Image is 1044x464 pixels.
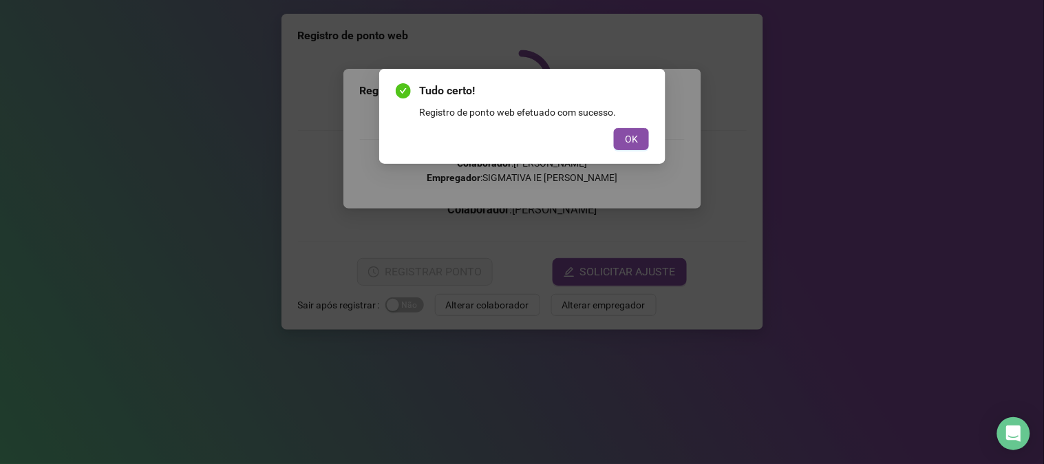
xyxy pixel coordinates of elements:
button: OK [614,128,649,150]
div: Registro de ponto web efetuado com sucesso. [419,105,649,120]
span: check-circle [396,83,411,98]
span: OK [625,131,638,147]
span: Tudo certo! [419,83,649,99]
div: Open Intercom Messenger [997,417,1030,450]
